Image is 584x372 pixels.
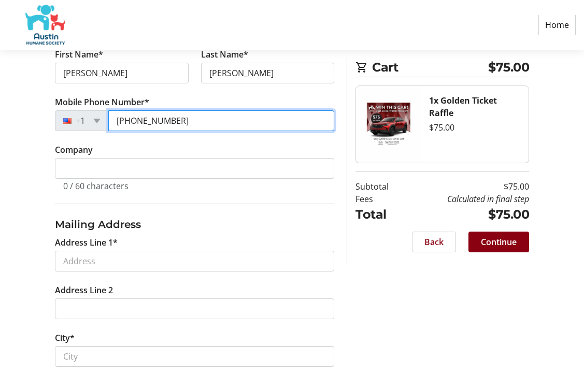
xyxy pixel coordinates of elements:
[201,48,248,61] label: Last Name*
[481,236,517,248] span: Continue
[63,180,129,192] tr-character-limit: 0 / 60 characters
[429,121,520,134] div: $75.00
[55,251,335,271] input: Address
[355,193,405,205] td: Fees
[356,86,421,163] img: Golden Ticket Raffle
[406,193,529,205] td: Calculated in final step
[55,96,149,108] label: Mobile Phone Number*
[55,217,335,232] h3: Mailing Address
[468,232,529,252] button: Continue
[55,284,113,296] label: Address Line 2
[55,48,103,61] label: First Name*
[412,232,456,252] button: Back
[538,15,576,35] a: Home
[488,58,529,77] span: $75.00
[355,180,405,193] td: Subtotal
[8,4,82,46] img: Austin Humane Society's Logo
[424,236,444,248] span: Back
[429,95,497,119] strong: 1x Golden Ticket Raffle
[406,205,529,224] td: $75.00
[55,346,335,367] input: City
[55,236,118,249] label: Address Line 1*
[55,144,93,156] label: Company
[108,110,335,131] input: (201) 555-0123
[406,180,529,193] td: $75.00
[55,332,75,344] label: City*
[372,58,488,77] span: Cart
[355,205,405,224] td: Total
